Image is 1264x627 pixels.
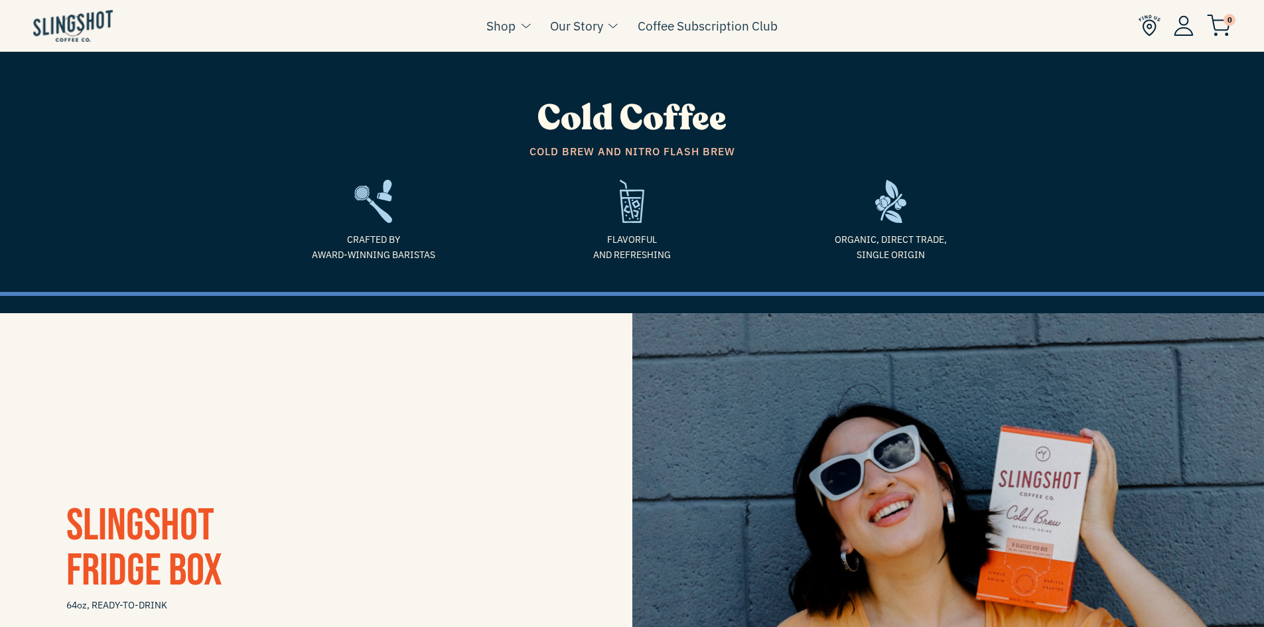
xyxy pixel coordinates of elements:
[875,180,906,223] img: frame-1635784469962.svg
[354,180,392,223] img: frame2-1635783918803.svg
[1224,14,1235,26] span: 0
[537,95,727,142] span: Cold Coffee
[772,232,1011,262] span: Organic, Direct Trade, Single Origin
[1207,15,1231,36] img: cart
[66,499,222,598] span: Slingshot Fridge Box
[1139,15,1160,36] img: Find Us
[254,232,493,262] span: Crafted by Award-Winning Baristas
[66,594,566,617] span: 64oz, READY-TO-DRINK
[1207,17,1231,33] a: 0
[638,16,778,36] a: Coffee Subscription Club
[254,143,1011,161] span: Cold Brew and Nitro Flash Brew
[486,16,516,36] a: Shop
[550,16,603,36] a: Our Story
[66,499,222,598] a: SlingshotFridge Box
[513,232,752,262] span: Flavorful and refreshing
[1174,15,1194,36] img: Account
[620,180,644,223] img: refreshing-1635975143169.svg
